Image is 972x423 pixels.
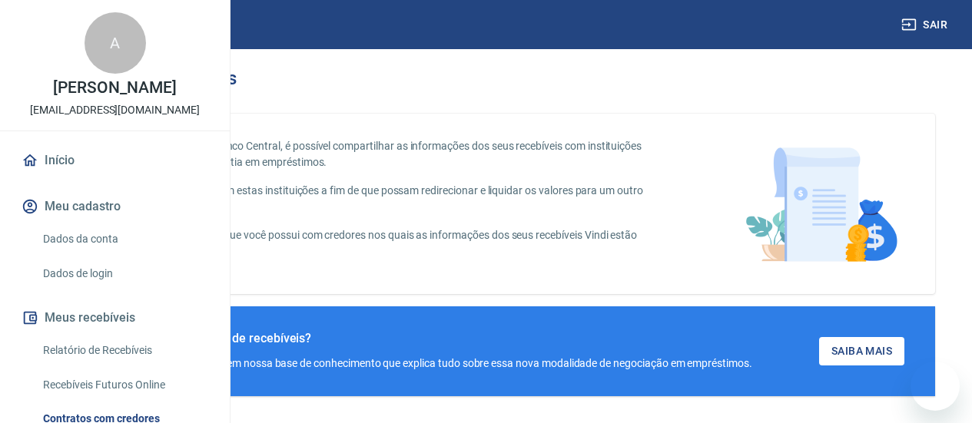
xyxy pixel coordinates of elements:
[18,301,211,335] button: Meus recebíveis
[37,369,211,401] a: Recebíveis Futuros Online
[18,190,211,223] button: Meu cadastro
[37,335,211,366] a: Relatório de Recebíveis
[738,138,904,269] img: main-image.9f1869c469d712ad33ce.png
[118,355,752,372] div: Preparamos um artigo em nossa base de conhecimento que explica tudo sobre essa nova modalidade de...
[819,337,904,365] a: Saiba Mais
[37,223,211,255] a: Dados da conta
[37,258,211,289] a: Dados de login
[37,68,237,89] h3: Contratos com credores
[68,227,653,259] p: Abaixo estão todos os contratos que você possui com credores nos quais as informações dos seus re...
[68,183,653,215] p: Para isso, são feitos contratos com estas instituições a fim de que possam redirecionar e liquida...
[898,11,954,39] button: Sair
[85,12,146,74] div: A
[30,102,200,118] p: [EMAIL_ADDRESS][DOMAIN_NAME]
[53,80,176,96] p: [PERSON_NAME]
[68,138,653,170] p: Conforme Resolução 4.734 do Banco Central, é possível compartilhar as informações dos seus recebí...
[118,331,752,346] div: O que é a negocição de recebíveis?
[18,144,211,177] a: Início
[911,362,960,411] iframe: Botão para abrir a janela de mensagens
